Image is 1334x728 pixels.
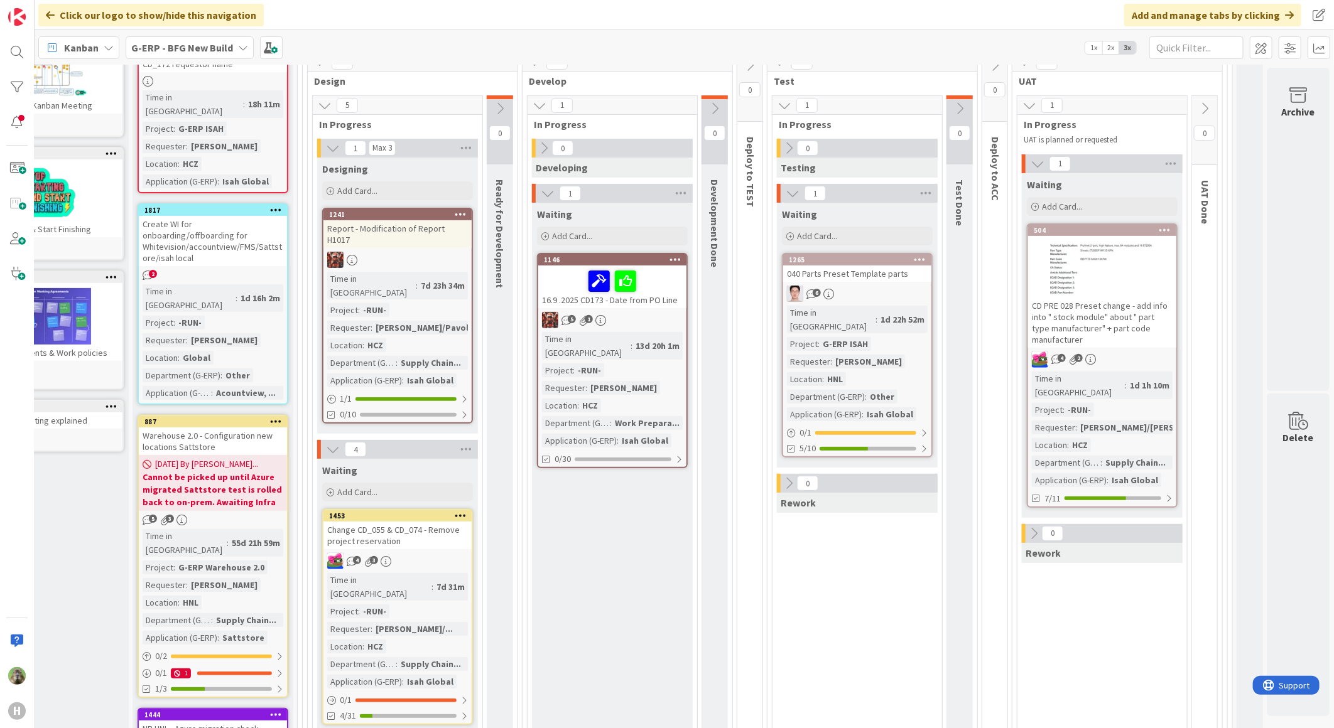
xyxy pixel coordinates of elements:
[1077,420,1227,434] div: [PERSON_NAME]/[PERSON_NAME]...
[327,373,402,387] div: Application (G-ERP)
[1075,354,1083,362] span: 2
[139,216,287,266] div: Create WI for onboarding/offboarding for Whitevision/accountview/FMS/Sattstore/isah local
[1119,41,1136,54] span: 3x
[186,333,188,347] span: :
[175,560,268,574] div: G-ERP Warehouse 2.0
[314,75,502,87] span: Design
[173,122,175,136] span: :
[143,368,220,382] div: Department (G-ERP)
[1032,420,1075,434] div: Requester
[494,179,506,288] span: Ready for Development
[783,286,931,302] div: ll
[1107,473,1109,487] span: :
[1028,225,1176,348] div: 504CD PRE 028 Preset change - add info into " stock module" about " part type manufacturer" + par...
[139,648,287,664] div: 0/2
[818,337,820,351] span: :
[575,363,604,377] div: -RUN-
[830,355,832,368] span: :
[1075,420,1077,434] span: :
[1032,456,1100,469] div: Department (G-ERP)
[1199,180,1212,224] span: UAT Done
[371,622,372,636] span: :
[139,416,287,427] div: 887
[1102,456,1169,469] div: Supply Chain...
[1127,378,1173,392] div: 1d 1h 10m
[1024,118,1171,131] span: In Progress
[188,578,261,592] div: [PERSON_NAME]
[211,386,213,400] span: :
[178,351,180,365] span: :
[353,556,361,564] span: 4
[180,157,202,171] div: HCZ
[323,522,472,549] div: Change CD_055 & CD_074 - Remove project reservation
[175,316,205,329] div: -RUN-
[340,693,352,707] span: 0 / 1
[1028,297,1176,348] div: CD PRE 028 Preset change - add info into " stock module" about " part type manufacturer" + part c...
[529,75,717,87] span: Develop
[138,415,288,698] a: 887Warehouse 2.0 - Configuration new locations Sattstore[DATE] By [PERSON_NAME]...Cannot be picke...
[813,289,821,297] span: 6
[217,174,219,188] span: :
[213,613,279,627] div: Supply Chain...
[1024,135,1172,145] p: UAT is planned or requested
[1026,547,1061,559] span: Rework
[323,209,472,248] div: 1241Report - Modification of Report H1017
[138,43,288,193] a: CD_172 requestor nameTime in [GEOGRAPHIC_DATA]:18h 11mProject:G-ERP ISAHRequester:[PERSON_NAME]Lo...
[1042,201,1082,212] span: Add Card...
[337,98,358,113] span: 5
[820,337,871,351] div: G-ERP ISAH
[1124,4,1301,26] div: Add and manage tabs by clicking
[340,408,356,421] span: 0/10
[188,139,261,153] div: [PERSON_NAME]
[787,390,865,404] div: Department (G-ERP)
[372,622,456,636] div: [PERSON_NAME]/...
[542,381,585,395] div: Requester
[787,286,803,302] img: ll
[552,141,573,156] span: 0
[984,82,1006,97] span: 0
[781,496,816,509] span: Rework
[8,667,26,685] img: TT
[822,372,824,386] span: :
[345,141,366,156] span: 1
[787,355,830,368] div: Requester
[143,284,236,312] div: Time in [GEOGRAPHIC_DATA]
[1125,378,1127,392] span: :
[155,650,167,663] span: 0 / 2
[797,476,818,491] span: 0
[362,640,364,653] span: :
[364,640,386,653] div: HCZ
[143,351,178,365] div: Location
[1042,526,1063,541] span: 0
[542,434,617,447] div: Application (G-ERP)
[143,157,178,171] div: Location
[327,272,416,299] div: Time in [GEOGRAPHIC_DATA]
[1032,351,1048,368] img: JK
[538,254,686,265] div: 1146
[327,657,396,671] div: Department (G-ERP)
[139,205,287,266] div: 1817Create WI for onboarding/offboarding for Whitevision/accountview/FMS/Sattstore/isah local
[537,253,688,468] a: 114616.9 .2025 CD173 - Date from PO LineJKTime in [GEOGRAPHIC_DATA]:13d 20h 1mProject:-RUN-Reques...
[243,97,245,111] span: :
[402,675,404,688] span: :
[327,622,371,636] div: Requester
[783,254,931,265] div: 1265
[327,640,362,653] div: Location
[173,560,175,574] span: :
[139,709,287,720] div: 1444
[327,573,431,601] div: Time in [GEOGRAPHIC_DATA]
[180,596,202,609] div: HNL
[329,210,472,219] div: 1241
[779,118,926,131] span: In Progress
[402,373,404,387] span: :
[538,312,686,328] div: JK
[1032,372,1125,399] div: Time in [GEOGRAPHIC_DATA]
[327,553,344,569] img: JK
[323,510,472,522] div: 1453
[797,141,818,156] span: 0
[396,356,398,370] span: :
[323,252,472,268] div: JK
[800,442,816,455] span: 5/10
[186,578,188,592] span: :
[186,139,188,153] span: :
